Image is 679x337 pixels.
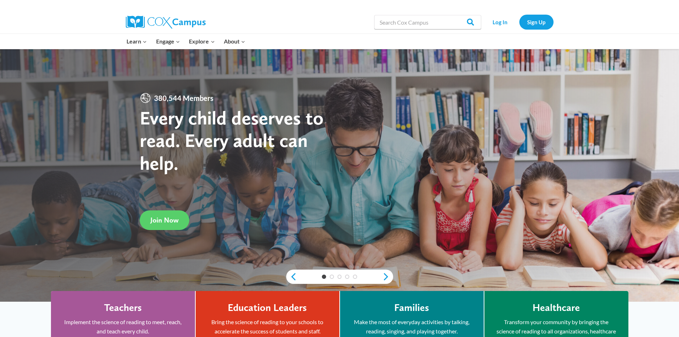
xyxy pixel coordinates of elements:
[338,275,342,279] a: 3
[330,275,334,279] a: 2
[351,317,473,336] p: Make the most of everyday activities by talking, reading, singing, and playing together.
[228,302,307,314] h4: Education Leaders
[62,317,184,336] p: Implement the science of reading to meet, reach, and teach every child.
[286,270,393,284] div: content slider buttons
[140,106,324,174] strong: Every child deserves to read. Every adult can help.
[519,15,554,29] a: Sign Up
[206,317,329,336] p: Bring the science of reading to your schools to accelerate the success of students and staff.
[286,272,297,281] a: previous
[127,37,147,46] span: Learn
[485,15,554,29] nav: Secondary Navigation
[104,302,142,314] h4: Teachers
[394,302,429,314] h4: Families
[485,15,516,29] a: Log In
[224,37,245,46] span: About
[322,275,326,279] a: 1
[126,16,206,29] img: Cox Campus
[533,302,580,314] h4: Healthcare
[345,275,349,279] a: 4
[122,34,250,49] nav: Primary Navigation
[189,37,215,46] span: Explore
[156,37,180,46] span: Engage
[151,92,216,104] span: 380,544 Members
[353,275,357,279] a: 5
[150,216,179,224] span: Join Now
[374,15,481,29] input: Search Cox Campus
[140,210,189,230] a: Join Now
[382,272,393,281] a: next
